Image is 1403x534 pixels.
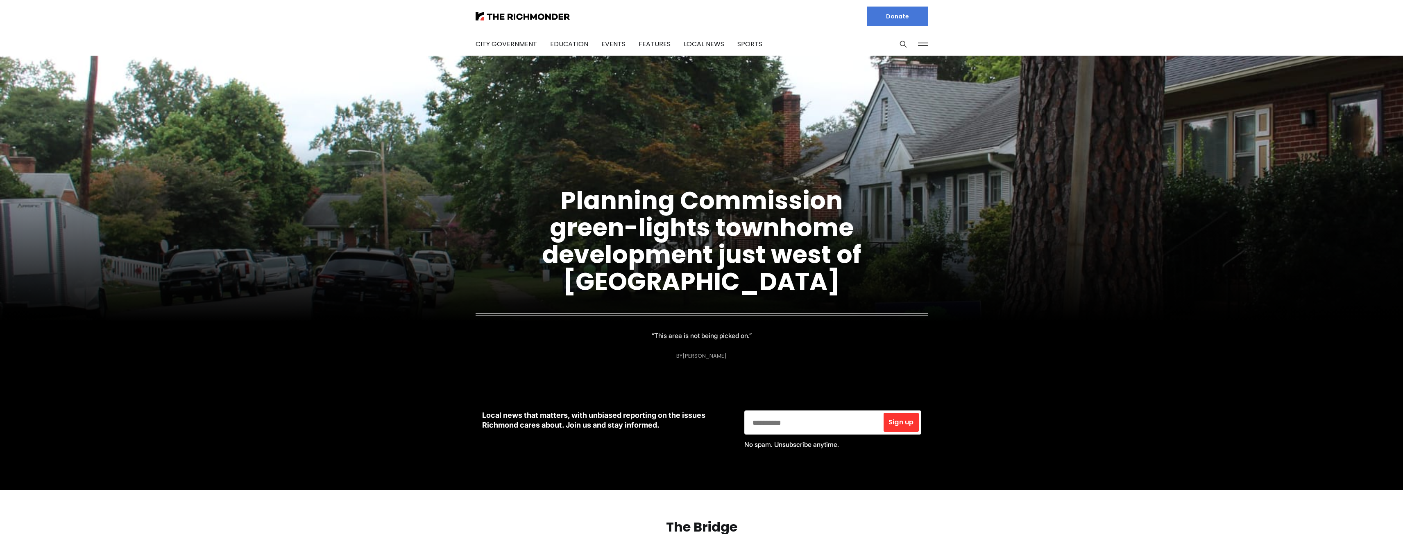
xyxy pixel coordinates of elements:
[652,330,752,341] p: “This area is not being picked on.”
[482,410,731,430] p: Local news that matters, with unbiased reporting on the issues Richmond cares about. Join us and ...
[737,39,762,49] a: Sports
[684,39,724,49] a: Local News
[601,39,626,49] a: Events
[639,39,671,49] a: Features
[884,413,918,432] button: Sign up
[897,38,909,50] button: Search this site
[542,183,861,299] a: Planning Commission green-lights townhome development just west of [GEOGRAPHIC_DATA]
[550,39,588,49] a: Education
[867,7,928,26] a: Donate
[1334,494,1403,534] iframe: portal-trigger
[888,419,913,426] span: Sign up
[476,12,570,20] img: The Richmonder
[682,352,727,360] a: [PERSON_NAME]
[476,39,537,49] a: City Government
[676,353,727,359] div: By
[744,440,839,448] span: No spam. Unsubscribe anytime.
